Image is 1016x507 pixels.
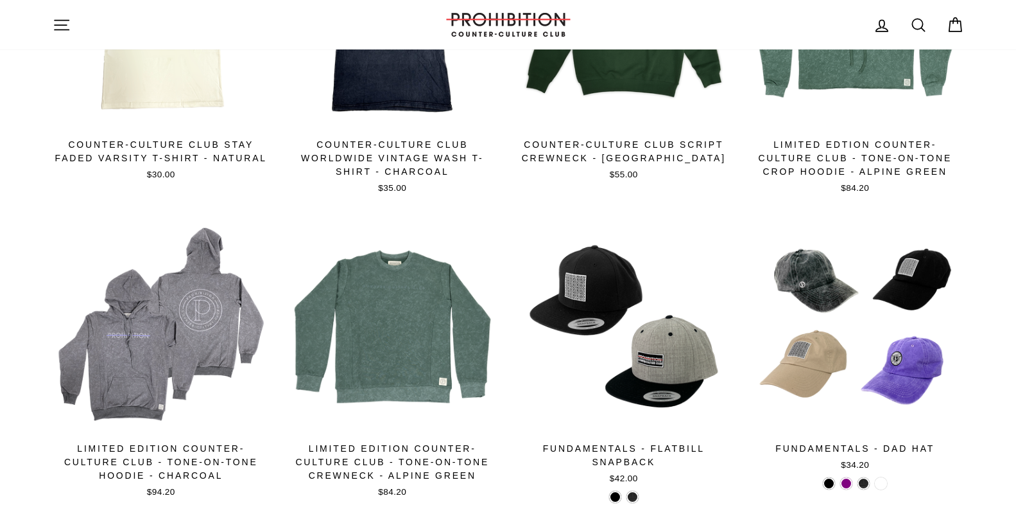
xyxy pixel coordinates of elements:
[746,182,964,195] div: $84.20
[444,13,573,37] img: PROHIBITION COUNTER-CULTURE CLUB
[53,168,270,181] div: $30.00
[746,442,964,456] div: FUNDAMENTALS - DAD HAT
[746,459,964,472] div: $34.20
[284,182,501,195] div: $35.00
[746,138,964,179] div: LIMITED EDTION COUNTER-CULTURE CLUB - TONE-ON-TONE CROP HOODIE - ALPINE GREEN
[515,168,733,181] div: $55.00
[515,442,733,469] div: FUNDAMENTALS - FLATBILL SNAPBACK
[53,442,270,483] div: LIMITED EDITION COUNTER-CULTURE CLUB - TONE-ON-TONE HOODIE - CHARCOAL
[53,218,270,503] a: LIMITED EDITION COUNTER-CULTURE CLUB - TONE-ON-TONE HOODIE - CHARCOAL$94.20
[284,442,501,483] div: LIMITED EDITION COUNTER-CULTURE CLUB - TONE-ON-TONE CREWNECK - ALPINE GREEN
[746,218,964,476] a: FUNDAMENTALS - DAD HAT$34.20
[53,486,270,499] div: $94.20
[515,138,733,165] div: Counter-Culture Club Script Crewneck - [GEOGRAPHIC_DATA]
[515,472,733,485] div: $42.00
[284,138,501,179] div: Counter-Culture Club Worldwide Vintage Wash T-Shirt - Charcoal
[284,218,501,503] a: LIMITED EDITION COUNTER-CULTURE CLUB - TONE-ON-TONE CREWNECK - ALPINE GREEN$84.20
[53,138,270,165] div: Counter-Culture Club Stay Faded Varsity T-Shirt - Natural
[284,486,501,499] div: $84.20
[515,218,733,489] a: FUNDAMENTALS - FLATBILL SNAPBACK$42.00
